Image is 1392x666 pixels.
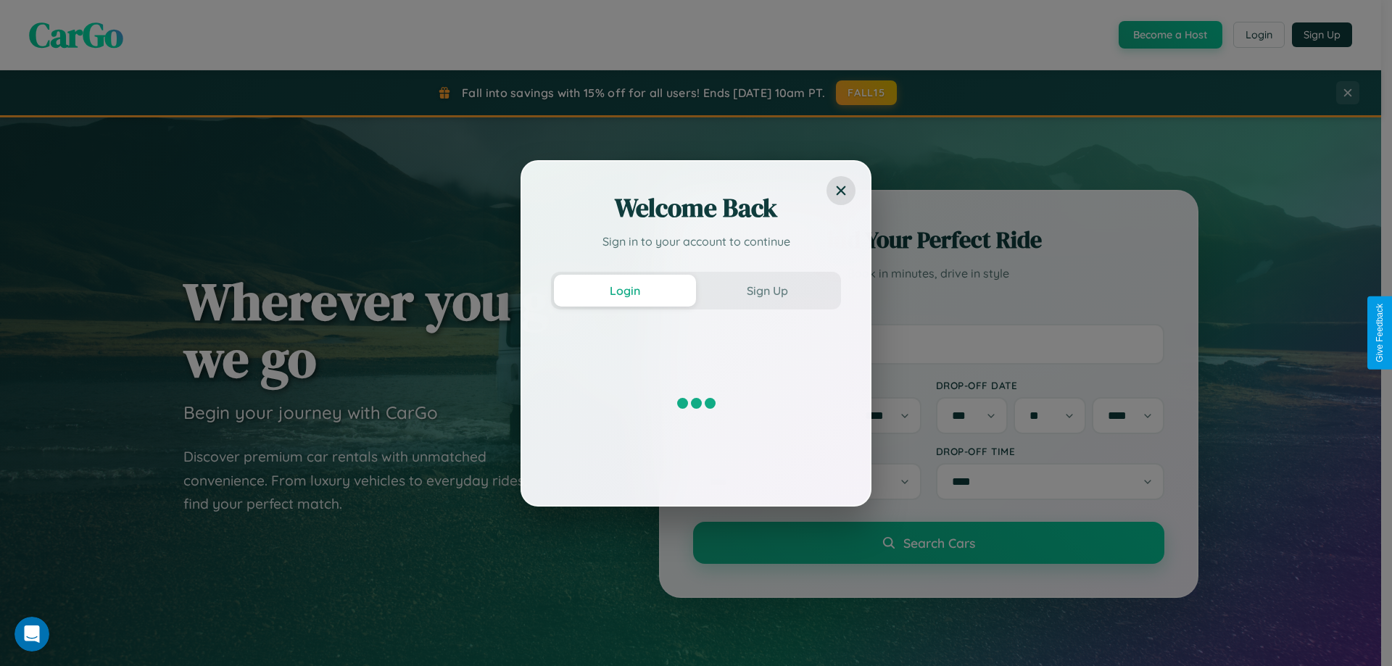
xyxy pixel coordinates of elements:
iframe: Intercom live chat [14,617,49,652]
p: Sign in to your account to continue [551,233,841,250]
button: Login [554,275,696,307]
div: Give Feedback [1375,304,1385,362]
button: Sign Up [696,275,838,307]
h2: Welcome Back [551,191,841,225]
